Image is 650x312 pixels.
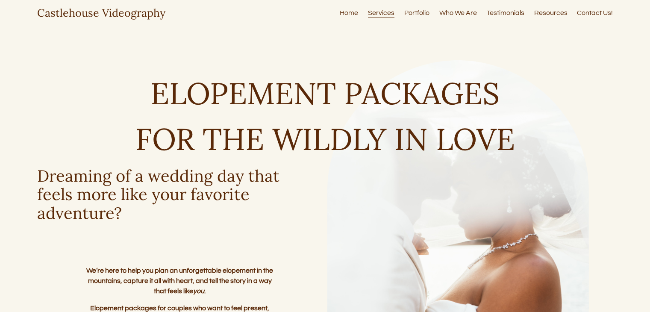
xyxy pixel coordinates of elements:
h3: Dreaming of a wedding day that feels more like your favorite adventure? [37,167,299,222]
em: you [193,288,204,294]
h1: ELOPEMENT PACKAGES [37,77,613,109]
a: Resources [534,7,568,19]
a: Services [368,7,394,19]
a: Contact Us! [577,7,613,19]
a: Home [340,7,358,19]
strong: We’re here to help you plan an unforgettable elopement in the mountains, capture it all with hear... [86,267,274,294]
a: Portfolio [404,7,429,19]
h1: FOR THE WILDLY IN LOVE [37,123,613,155]
a: Who We Are [439,7,477,19]
a: Castlehouse Videography [37,6,165,20]
a: Testimonials [487,7,524,19]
